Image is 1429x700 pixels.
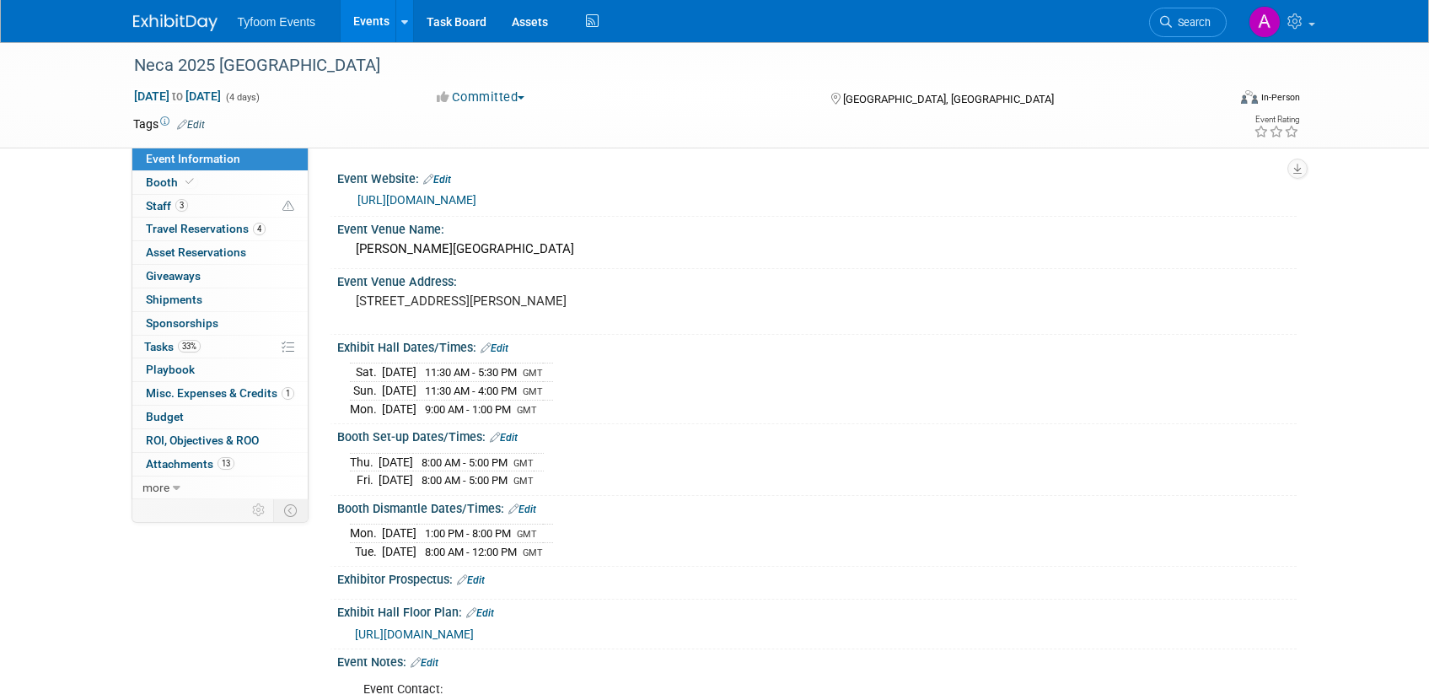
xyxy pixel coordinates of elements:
span: (4 days) [224,92,260,103]
a: [URL][DOMAIN_NAME] [357,193,476,207]
a: Event Information [132,148,308,170]
img: ExhibitDay [133,14,218,31]
span: GMT [513,458,534,469]
span: Event Information [146,152,240,165]
span: 11:30 AM - 5:30 PM [425,366,517,379]
td: [DATE] [379,453,413,471]
a: Sponsorships [132,312,308,335]
a: Edit [508,503,536,515]
td: Sat. [350,363,382,382]
span: Sponsorships [146,316,218,330]
span: GMT [513,476,534,487]
span: 1:00 PM - 8:00 PM [425,527,511,540]
span: more [142,481,169,494]
span: Misc. Expenses & Credits [146,386,294,400]
i: Booth reservation complete [185,177,194,186]
a: [URL][DOMAIN_NAME] [355,627,474,641]
span: [DATE] [DATE] [133,89,222,104]
div: Event Venue Address: [337,269,1297,290]
span: [GEOGRAPHIC_DATA], [GEOGRAPHIC_DATA] [843,93,1054,105]
span: 9:00 AM - 1:00 PM [425,403,511,416]
span: Giveaways [146,269,201,283]
span: 8:00 AM - 12:00 PM [425,546,517,558]
div: Neca 2025 [GEOGRAPHIC_DATA] [128,51,1201,81]
span: Potential Scheduling Conflict -- at least one attendee is tagged in another overlapping event. [282,199,294,214]
td: Mon. [350,400,382,417]
td: Toggle Event Tabs [273,499,308,521]
div: Event Website: [337,166,1297,188]
span: Travel Reservations [146,222,266,235]
span: 4 [253,223,266,235]
a: Edit [177,119,205,131]
td: [DATE] [382,382,416,401]
a: Tasks33% [132,336,308,358]
pre: [STREET_ADDRESS][PERSON_NAME] [356,293,718,309]
td: Tags [133,116,205,132]
td: [DATE] [382,400,416,417]
a: Misc. Expenses & Credits1 [132,382,308,405]
span: Tyfoom Events [238,15,316,29]
a: Asset Reservations [132,241,308,264]
a: Edit [423,174,451,186]
img: Format-Inperson.png [1241,90,1258,104]
a: Booth [132,171,308,194]
span: 33% [178,340,201,353]
span: Asset Reservations [146,245,246,259]
div: [PERSON_NAME][GEOGRAPHIC_DATA] [350,236,1284,262]
span: Booth [146,175,197,189]
span: Playbook [146,363,195,376]
span: Search [1172,16,1211,29]
td: Sun. [350,382,382,401]
a: Playbook [132,358,308,381]
span: GMT [523,547,543,558]
span: ROI, Objectives & ROO [146,433,259,447]
span: 8:00 AM - 5:00 PM [422,456,508,469]
td: [DATE] [382,542,416,560]
span: Shipments [146,293,202,306]
div: Booth Set-up Dates/Times: [337,424,1297,446]
div: Event Venue Name: [337,217,1297,238]
span: 11:30 AM - 4:00 PM [425,385,517,397]
div: Event Notes: [337,649,1297,671]
span: Tasks [144,340,201,353]
a: Staff3 [132,195,308,218]
a: Edit [457,574,485,586]
td: Mon. [350,525,382,543]
div: In-Person [1260,91,1300,104]
a: Travel Reservations4 [132,218,308,240]
a: Giveaways [132,265,308,288]
td: [DATE] [382,363,416,382]
div: Exhibit Hall Dates/Times: [337,335,1297,357]
a: Shipments [132,288,308,311]
a: Edit [490,432,518,444]
span: Budget [146,410,184,423]
span: GMT [523,386,543,397]
div: Event Format [1127,88,1301,113]
td: Fri. [350,471,379,489]
td: Tue. [350,542,382,560]
a: Budget [132,406,308,428]
img: Angie Nichols [1249,6,1281,38]
span: 1 [282,387,294,400]
a: ROI, Objectives & ROO [132,429,308,452]
td: Thu. [350,453,379,471]
span: Attachments [146,457,234,471]
div: Exhibitor Prospectus: [337,567,1297,589]
td: [DATE] [379,471,413,489]
span: GMT [523,368,543,379]
button: Committed [431,89,531,106]
a: Edit [411,657,438,669]
a: more [132,477,308,499]
span: 8:00 AM - 5:00 PM [422,474,508,487]
span: Staff [146,199,188,213]
span: to [169,89,185,103]
span: GMT [517,529,537,540]
div: Exhibit Hall Floor Plan: [337,600,1297,622]
div: Event Rating [1254,116,1299,124]
a: Attachments13 [132,453,308,476]
span: GMT [517,405,537,416]
span: 3 [175,199,188,212]
div: Booth Dismantle Dates/Times: [337,496,1297,518]
a: Edit [481,342,508,354]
